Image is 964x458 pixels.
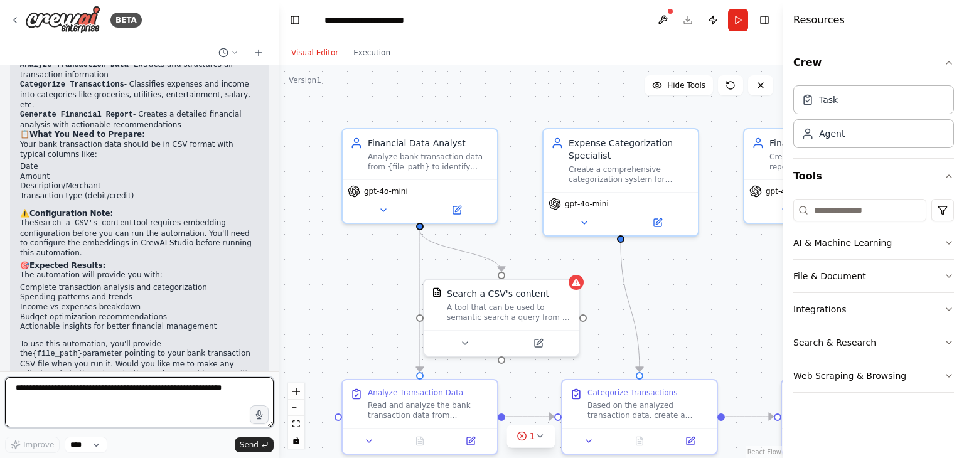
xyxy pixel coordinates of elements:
[20,80,259,110] li: - Classifies expenses and income into categories like groceries, utilities, entertainment, salary...
[394,434,447,449] button: No output available
[793,80,954,158] div: Crew
[793,194,954,403] div: Tools
[530,430,535,442] span: 1
[20,181,259,191] li: Description/Merchant
[249,45,269,60] button: Start a new chat
[793,359,954,392] button: Web Scraping & Browsing
[20,172,259,182] li: Amount
[364,186,408,196] span: gpt-4o-mini
[324,14,429,26] nav: breadcrumb
[565,199,609,209] span: gpt-4o-mini
[20,283,259,293] li: Complete transaction analysis and categorization
[368,137,490,149] div: Financial Data Analyst
[289,75,321,85] div: Version 1
[447,302,571,322] div: A tool that can be used to semantic search a query from a CSV's content.
[421,203,492,218] button: Open in side panel
[20,209,259,219] h2: ⚠️
[288,432,304,449] button: toggle interactivity
[34,219,133,228] code: Search a CSV's content
[20,270,259,280] p: The automation will provide you with:
[447,287,549,300] div: Search a CSV's content
[769,137,891,149] div: Financial Report Generator
[668,434,712,449] button: Open in side panel
[793,326,954,359] button: Search & Research
[614,242,646,371] g: Edge from 943fd4c1-9ad8-4a4a-8c22-5f960018d53c to e066a22c-70f9-41ca-a09d-f0130d09b1a4
[25,6,100,34] img: Logo
[503,336,574,351] button: Open in side panel
[414,230,426,371] g: Edge from 00d852dc-f599-4fd2-9fab-abf6c6fd0375 to ca54f5c7-cf1f-48e1-91ba-fc70da11e4ed
[20,261,259,271] h2: 🎯
[20,60,129,69] code: Analyze Transaction Data
[368,388,463,398] div: Analyze Transaction Data
[561,379,718,455] div: Categorize TransactionsBased on the analyzed transaction data, create a comprehensive categorizat...
[743,128,900,224] div: Financial Report GeneratorCreate comprehensive financial reports and summaries based on categoriz...
[793,260,954,292] button: File & Document
[20,130,259,140] h2: 📋
[5,437,60,453] button: Improve
[368,400,490,420] div: Read and analyze the bank transaction data from {file_path}. Extract key information including tr...
[613,434,667,449] button: No output available
[288,416,304,432] button: fit view
[645,75,713,95] button: Hide Tools
[20,140,259,159] p: Your bank transaction data should be in CSV format with typical columns like:
[20,110,259,130] li: - Creates a detailed financial analysis with actionable recommendations
[341,379,498,455] div: Analyze Transaction DataRead and analyze the bank transaction data from {file_path}. Extract key ...
[819,93,838,106] div: Task
[569,164,690,184] div: Create a comprehensive categorization system for transactions, automatically classify expenses an...
[414,230,508,271] g: Edge from 00d852dc-f599-4fd2-9fab-abf6c6fd0375 to 52377290-9a0a-46dc-9284-cc448c1f71e4
[756,11,773,29] button: Hide right sidebar
[667,80,705,90] span: Hide Tools
[505,410,554,423] g: Edge from ca54f5c7-cf1f-48e1-91ba-fc70da11e4ed to e066a22c-70f9-41ca-a09d-f0130d09b1a4
[29,209,113,218] strong: Configuration Note:
[250,405,269,424] button: Click to speak your automation idea
[725,410,773,423] g: Edge from e066a22c-70f9-41ca-a09d-f0130d09b1a4 to fb319196-7a76-4d94-966d-8b973df57258
[769,152,891,172] div: Create comprehensive financial reports and summaries based on categorized transaction data, inclu...
[20,60,259,80] li: - Extracts and structures all transaction information
[284,45,346,60] button: Visual Editor
[507,425,555,448] button: 1
[29,130,145,139] strong: What You Need to Prepare:
[286,11,304,29] button: Hide left sidebar
[29,261,105,270] strong: Expected Results:
[20,339,259,389] p: To use this automation, you'll provide the parameter pointing to your bank transaction CSV file w...
[20,80,124,89] code: Categorize Transactions
[747,449,781,455] a: React Flow attribution
[23,440,54,450] span: Improve
[793,13,845,28] h4: Resources
[793,226,954,259] button: AI & Machine Learning
[20,110,133,119] code: Generate Financial Report
[20,292,259,302] li: Spending patterns and trends
[432,287,442,297] img: CSVSearchTool
[20,162,259,172] li: Date
[346,45,398,60] button: Execution
[569,137,690,162] div: Expense Categorization Specialist
[449,434,492,449] button: Open in side panel
[793,159,954,194] button: Tools
[240,440,259,450] span: Send
[20,218,259,258] p: The tool requires embedding configuration before you can run the automation. You'll need to confi...
[288,400,304,416] button: zoom out
[20,312,259,322] li: Budget optimization recommendations
[341,128,498,224] div: Financial Data AnalystAnalyze bank transaction data from {file_path} to identify spending pattern...
[20,302,259,312] li: Income vs expenses breakdown
[288,383,304,400] button: zoom in
[110,13,142,28] div: BETA
[288,383,304,449] div: React Flow controls
[542,128,699,237] div: Expense Categorization SpecialistCreate a comprehensive categorization system for transactions, a...
[235,437,274,452] button: Send
[793,293,954,326] button: Integrations
[793,45,954,80] button: Crew
[766,186,810,196] span: gpt-4o-mini
[368,152,490,172] div: Analyze bank transaction data from {file_path} to identify spending patterns, categorize transact...
[819,127,845,140] div: Agent
[587,400,709,420] div: Based on the analyzed transaction data, create a comprehensive categorization system and classify...
[622,215,693,230] button: Open in side panel
[423,279,580,357] div: CSVSearchToolSearch a CSV's contentA tool that can be used to semantic search a query from a CSV'...
[20,322,259,332] li: Actionable insights for better financial management
[33,349,82,358] code: {file_path}
[20,191,259,201] li: Transaction type (debit/credit)
[213,45,244,60] button: Switch to previous chat
[587,388,677,398] div: Categorize Transactions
